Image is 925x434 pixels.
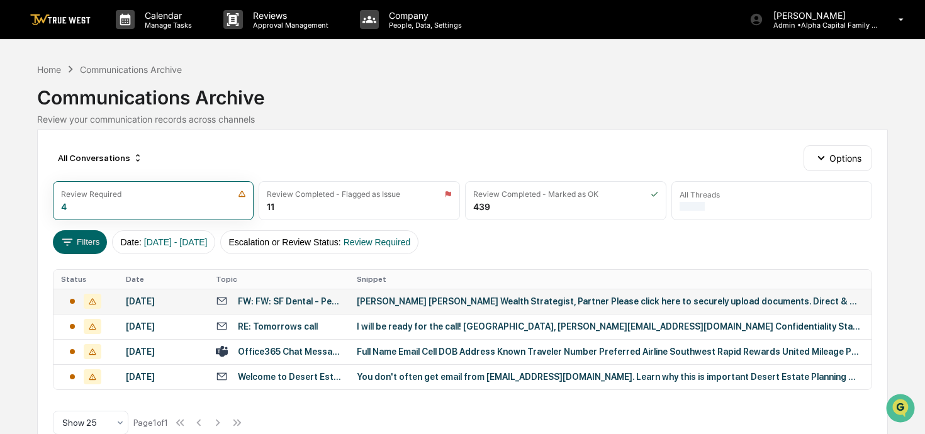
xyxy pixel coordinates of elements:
th: Date [118,270,208,289]
span: Review Required [344,237,411,247]
div: [DATE] [126,347,201,357]
span: [DATE] - [DATE] [144,237,208,247]
div: RE: Tomorrows call [238,321,318,331]
div: Full Name Email Cell DOB Address Known Traveler Number Preferred Airline Southwest Rapid Rewards ... [357,347,860,357]
span: Attestations [104,159,156,171]
img: 1746055101610-c473b297-6a78-478c-a979-82029cc54cd1 [13,96,35,119]
div: Page 1 of 1 [133,418,168,428]
div: Review Completed - Marked as OK [473,189,598,199]
p: [PERSON_NAME] [763,10,880,21]
img: logo [30,14,91,26]
div: I will be ready for the call! [GEOGRAPHIC_DATA], [PERSON_NAME][EMAIL_ADDRESS][DOMAIN_NAME] Confid... [357,321,860,331]
div: [DATE] [126,372,201,382]
p: Admin • Alpha Capital Family Office [763,21,880,30]
iframe: Open customer support [885,392,919,426]
button: Escalation or Review Status:Review Required [220,230,418,254]
div: 🗄️ [91,160,101,170]
th: Status [53,270,118,289]
div: We're available if you need us! [43,109,159,119]
p: How can we help? [13,26,229,47]
div: [PERSON_NAME] [PERSON_NAME] Wealth Strategist, Partner Please click here to securely upload docum... [357,296,860,306]
div: You don't often get email from [EMAIL_ADDRESS][DOMAIN_NAME]. Learn why this is important Desert E... [357,372,860,382]
div: All Threads [680,190,720,199]
button: Options [804,145,872,170]
div: 🖐️ [13,160,23,170]
div: Review your communication records across channels [37,114,888,125]
div: Home [37,64,61,75]
div: [DATE] [126,321,201,331]
div: Communications Archive [37,76,888,109]
th: Snippet [349,270,872,289]
p: Company [379,10,468,21]
a: 🗄️Attestations [86,153,161,176]
div: 439 [473,201,490,212]
button: Filters [53,230,108,254]
button: Date:[DATE] - [DATE] [112,230,215,254]
div: Office365 Chat Messages with [PERSON_NAME], [PERSON_NAME] on [DATE] [238,347,342,357]
div: 4 [61,201,67,212]
button: Start new chat [214,100,229,115]
span: Data Lookup [25,182,79,195]
p: Approval Management [243,21,335,30]
a: Powered byPylon [89,213,152,223]
div: Start new chat [43,96,206,109]
a: 🖐️Preclearance [8,153,86,176]
div: [DATE] [126,296,201,306]
div: Review Completed - Flagged as Issue [267,189,400,199]
span: Preclearance [25,159,81,171]
img: icon [444,190,452,198]
img: icon [238,190,246,198]
div: Communications Archive [80,64,182,75]
span: Pylon [125,213,152,223]
p: Calendar [135,10,198,21]
p: Reviews [243,10,335,21]
th: Topic [208,270,349,289]
p: Manage Tasks [135,21,198,30]
p: People, Data, Settings [379,21,468,30]
div: Review Required [61,189,121,199]
a: 🔎Data Lookup [8,177,84,200]
div: 11 [267,201,274,212]
div: 🔎 [13,184,23,194]
img: icon [651,190,658,198]
div: FW: FW: SF Dental - Perfection Certificate [238,296,342,306]
div: All Conversations [53,148,148,168]
div: Welcome to Desert Estate Planning Council, Inc.! [238,372,342,382]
